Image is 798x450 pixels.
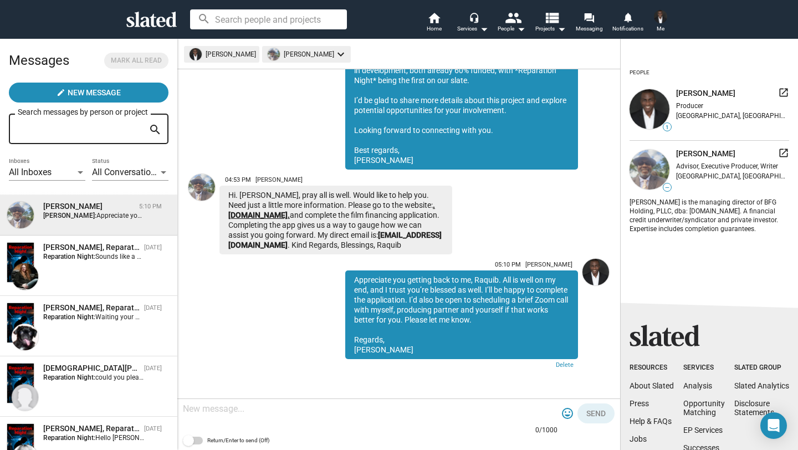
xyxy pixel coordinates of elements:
[535,22,566,35] span: Projects
[9,167,52,177] span: All Inboxes
[457,22,488,35] div: Services
[663,124,671,131] span: 1
[262,46,351,63] mat-chip: [PERSON_NAME]
[427,11,441,24] mat-icon: home
[43,242,140,253] div: Mike Hall, Reparation Night
[734,381,789,390] a: Slated Analytics
[586,403,606,423] span: Send
[43,253,95,260] strong: Reparation Night:
[12,263,38,290] img: Mike Hall
[427,22,442,35] span: Home
[111,55,162,67] span: Mark all read
[630,381,674,390] a: About Slated
[622,12,633,22] mat-icon: notifications
[630,434,647,443] a: Jobs
[7,243,34,282] img: Reparation Night
[492,11,531,35] button: People
[630,364,674,372] div: Resources
[582,259,609,285] img: Adekunle Sijuade
[334,48,347,61] mat-icon: keyboard_arrow_down
[9,47,69,74] h2: Messages
[95,313,152,321] span: Waiting your word.
[760,412,787,439] div: Open Intercom Messenger
[676,88,735,99] span: [PERSON_NAME]
[453,11,492,35] button: Services
[469,12,479,22] mat-icon: headset_mic
[188,174,215,201] img: Raquib Hakiem Abduallah
[630,150,669,190] img: undefined
[139,203,162,210] time: 5:10 PM
[495,261,521,268] span: 05:10 PM
[676,112,789,120] div: [GEOGRAPHIC_DATA], [GEOGRAPHIC_DATA]
[144,425,162,432] time: [DATE]
[676,162,789,170] div: Advisor, Executive Producer, Writer
[144,365,162,372] time: [DATE]
[683,399,725,417] a: OpportunityMatching
[190,9,347,29] input: Search people and projects
[555,22,568,35] mat-icon: arrow_drop_down
[345,359,578,373] a: Delete
[630,89,669,129] img: undefined
[219,186,452,254] div: Hi. [PERSON_NAME], pray all is well. Would like to help you. Need just a little more information....
[514,22,528,35] mat-icon: arrow_drop_down
[663,185,671,191] span: —
[268,48,280,60] img: undefined
[778,87,789,98] mat-icon: launch
[778,147,789,158] mat-icon: launch
[570,11,608,35] a: Messaging
[683,364,725,372] div: Services
[92,167,160,177] span: All Conversations
[584,12,594,23] mat-icon: forum
[561,407,574,420] mat-icon: tag_faces
[676,149,735,159] span: [PERSON_NAME]
[531,11,570,35] button: Projects
[630,65,649,80] div: People
[144,244,162,251] time: [DATE]
[144,304,162,311] time: [DATE]
[612,22,643,35] span: Notifications
[734,399,774,417] a: DisclosureStatements
[505,9,521,25] mat-icon: people
[345,270,578,359] div: Appreciate you getting back to me, Raquib. All is well on my end, and I trust you’re blessed as w...
[683,381,712,390] a: Analysis
[580,257,611,375] a: Adekunle Sijuade
[43,374,95,381] strong: Reparation Night:
[255,176,303,183] span: [PERSON_NAME]
[657,22,664,35] span: Me
[95,253,616,260] span: Sounds like a great story and a fantastic project. Is there a composer lined up for this film yet...
[7,202,34,228] img: Raquib Hakiem Abduallah
[683,426,723,434] a: EP Services
[7,303,34,342] img: Reparation Night
[577,403,615,423] button: Send
[477,22,490,35] mat-icon: arrow_drop_down
[12,324,38,350] img: Sharon Bruneau
[43,423,140,434] div: Shelly Bancroft, Reparation Night
[104,53,168,69] button: Mark all read
[415,11,453,35] a: Home
[676,172,789,180] div: [GEOGRAPHIC_DATA], [GEOGRAPHIC_DATA], [GEOGRAPHIC_DATA]
[12,384,38,411] img: Muhammad Albany
[498,22,525,35] div: People
[68,83,121,103] span: New Message
[149,121,162,139] mat-icon: search
[525,261,572,268] span: [PERSON_NAME]
[43,303,140,313] div: Sharon Bruneau, Reparation Night
[576,22,603,35] span: Messaging
[186,172,217,257] a: Raquib Hakiem Abduallah
[43,434,95,442] strong: Reparation Night:
[43,212,96,219] strong: [PERSON_NAME]:
[535,426,557,435] mat-hint: 0/1000
[43,313,95,321] strong: Reparation Night:
[9,83,168,103] button: New Message
[207,434,269,447] span: Return/Enter to send (Off)
[43,363,140,374] div: Muhammad Albany, Reparation Night
[647,8,674,37] button: Adekunle SijuadeMe
[734,364,789,372] div: Slated Group
[630,417,672,426] a: Help & FAQs
[7,364,34,403] img: Reparation Night
[43,201,135,212] div: Raquib Hakiem Abduallah
[544,9,560,25] mat-icon: view_list
[57,88,65,97] mat-icon: create
[225,176,251,183] span: 04:53 PM
[676,102,789,110] div: Producer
